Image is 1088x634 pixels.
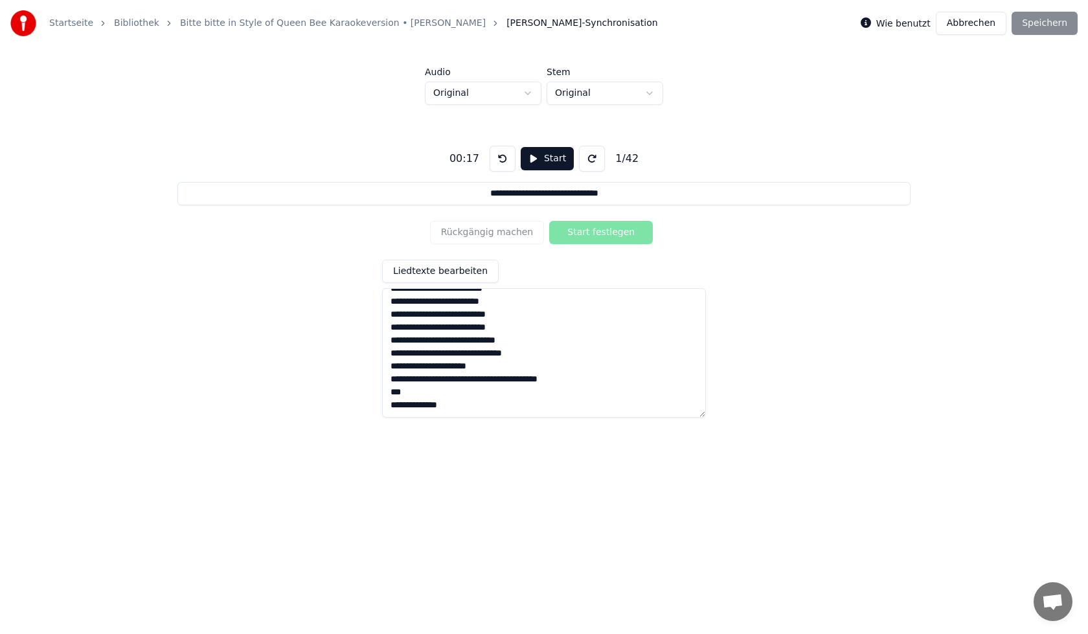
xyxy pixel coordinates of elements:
[49,17,93,30] a: Startseite
[547,67,663,76] label: Stem
[425,67,541,76] label: Audio
[936,12,1006,35] button: Abbrechen
[610,151,644,166] div: 1 / 42
[506,17,657,30] span: [PERSON_NAME]-Synchronisation
[180,17,486,30] a: Bitte bitte in Style of Queen Bee Karaokeversion • [PERSON_NAME]
[114,17,159,30] a: Bibliothek
[49,17,658,30] nav: breadcrumb
[521,147,574,170] button: Start
[876,19,931,28] label: Wie benutzt
[10,10,36,36] img: youka
[382,260,499,283] button: Liedtexte bearbeiten
[444,151,484,166] div: 00:17
[1034,582,1072,621] div: Chat öffnen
